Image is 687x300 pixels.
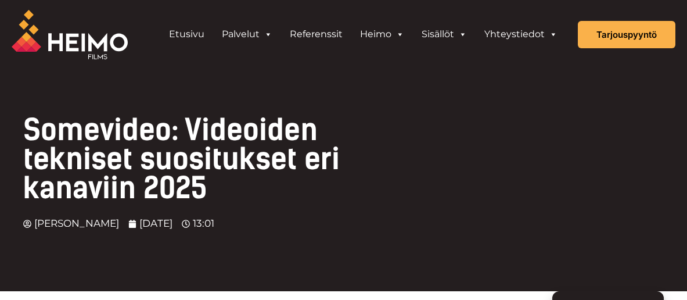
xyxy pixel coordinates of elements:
[12,10,128,59] img: Heimo Filmsin logo
[139,217,172,229] time: [DATE]
[281,23,351,46] a: Referenssit
[213,23,281,46] a: Palvelut
[160,23,213,46] a: Etusivu
[351,23,413,46] a: Heimo
[154,23,572,46] aside: Header Widget 1
[31,215,119,233] span: [PERSON_NAME]
[413,23,476,46] a: Sisällöt
[193,217,214,229] time: 13:01
[23,116,408,203] h1: Somevideo: Videoiden tekniset suositukset eri kanaviin 2025
[476,23,566,46] a: Yhteystiedot
[578,21,675,48] a: Tarjouspyyntö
